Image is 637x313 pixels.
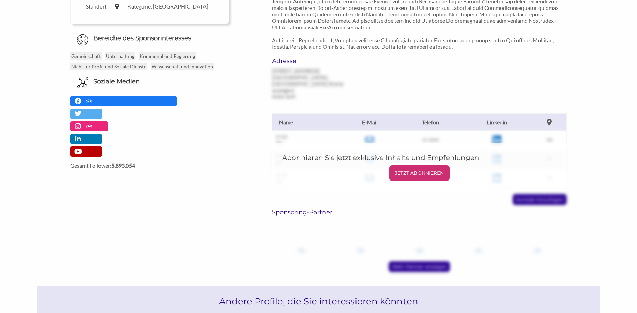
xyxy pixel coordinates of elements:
label: Standort [86,3,110,10]
p: 24% [86,123,94,129]
a: JETZT ABONNIEREN [282,165,557,181]
p: JETZT ABONNIEREN [392,168,447,178]
img: Social Media Icon [77,77,88,88]
th: Linkedin [462,113,532,131]
th: Name [272,113,340,131]
p: Unterhaltung [105,52,135,60]
img: Globus-Ikone [77,34,88,46]
p: 67% [86,98,94,104]
p: Gemeinschaft [70,52,102,60]
p: Nicht für Profit und Soziale Dienste [70,63,147,70]
p: Wissenschaft und Innovation [151,63,214,70]
p: Kommunal und Regierung [139,52,196,60]
th: E-Mail [340,113,399,131]
strong: 5.893.054 [111,162,135,169]
h6: Sponsoring-Partner [272,208,567,216]
h5: Abonnieren Sie jetzt exklusive Inhalte und Empfehlungen [282,153,557,162]
h6: Adresse [272,57,363,65]
label: Gesamt Follower: [70,162,229,169]
h6: Soziale Medien [93,77,140,86]
th: Telefon [399,113,461,131]
h6: Bereiche des Sponsorinteresses [65,34,234,43]
label: Kategorie: [GEOGRAPHIC_DATA] [127,3,208,10]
